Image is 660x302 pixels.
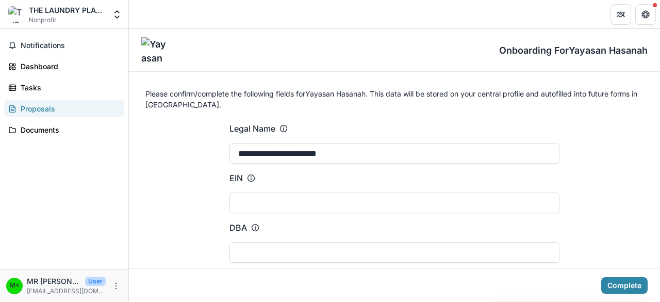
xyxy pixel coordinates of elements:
span: Notifications [21,41,120,50]
div: Dashboard [21,61,116,72]
a: Tasks [4,79,124,96]
button: More [110,280,122,292]
p: MR [PERSON_NAME] <[EMAIL_ADDRESS][DOMAIN_NAME]> [27,276,81,287]
img: Yayasan Hasanah logo [141,37,167,63]
p: User [85,277,106,286]
span: Nonprofit [29,15,56,25]
button: Get Help [635,4,656,25]
a: Proposals [4,100,124,117]
div: MR MOHD HISYAMMUDIN KALAM <thelaundryplace.tlp@gmail.com> [9,282,20,289]
a: Dashboard [4,58,124,75]
img: THE LAUNDRY PLACE SDN BHD [8,6,25,23]
p: [EMAIL_ADDRESS][DOMAIN_NAME] [27,287,106,296]
a: Documents [4,121,124,138]
button: Open entity switcher [110,4,124,25]
div: Proposals [21,103,116,114]
p: EIN [229,172,243,184]
div: Tasks [21,82,116,93]
p: DBA [229,221,247,234]
h4: Please confirm/complete the following fields for Yayasan Hasanah . This data will be stored on yo... [145,88,643,110]
button: Notifications [4,37,124,54]
button: Partners [610,4,631,25]
p: Onboarding For Yayasan Hasanah [499,43,648,57]
div: THE LAUNDRY PLACE SDN BHD [29,5,106,15]
p: Legal Name [229,122,275,135]
div: Documents [21,124,116,135]
button: Complete [601,277,648,294]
